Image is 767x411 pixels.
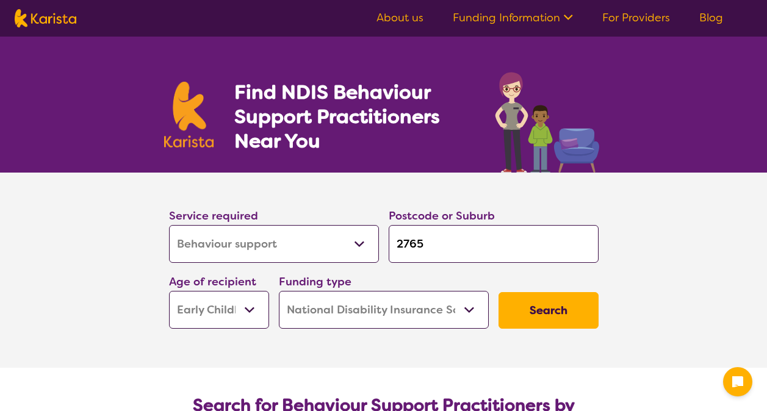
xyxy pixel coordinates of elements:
[389,209,495,223] label: Postcode or Suburb
[699,10,723,25] a: Blog
[169,274,256,289] label: Age of recipient
[453,10,573,25] a: Funding Information
[164,82,214,148] img: Karista logo
[15,9,76,27] img: Karista logo
[492,66,603,173] img: behaviour-support
[602,10,670,25] a: For Providers
[499,292,599,329] button: Search
[389,225,599,263] input: Type
[376,10,423,25] a: About us
[279,274,351,289] label: Funding type
[169,209,258,223] label: Service required
[234,80,470,153] h1: Find NDIS Behaviour Support Practitioners Near You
